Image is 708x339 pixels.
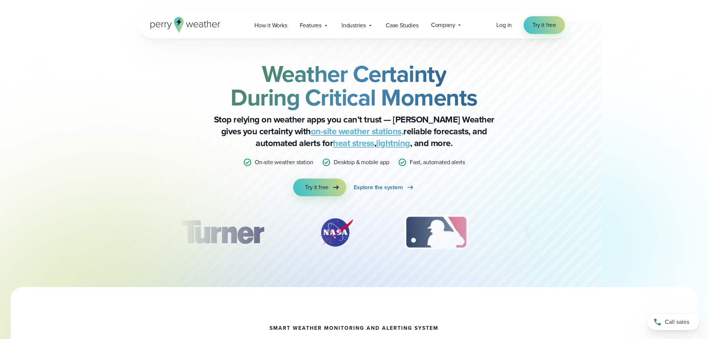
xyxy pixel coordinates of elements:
a: Case Studies [379,18,425,33]
div: 2 of 12 [310,214,362,251]
span: Try it free [532,21,556,30]
div: 4 of 12 [511,214,570,251]
h1: smart weather monitoring and alerting system [270,325,438,331]
a: Try it free [524,16,565,34]
a: Try it free [293,179,346,196]
img: Turner-Construction_1.svg [170,214,275,251]
p: Stop relying on weather apps you can’t trust — [PERSON_NAME] Weather gives you certainty with rel... [206,114,502,149]
p: Fast, automated alerts [410,158,465,167]
p: Desktop & mobile app [334,158,389,167]
span: Explore the system [354,183,403,192]
div: 3 of 12 [397,214,475,251]
a: heat stress [333,136,374,150]
span: Company [431,21,455,30]
img: PGA.svg [511,214,570,251]
div: slideshow [176,214,532,255]
p: On-site weather station [255,158,313,167]
a: on-site weather stations, [311,125,404,138]
span: Call sales [665,318,689,326]
span: Try it free [305,183,329,192]
img: NASA.svg [310,214,362,251]
span: Case Studies [386,21,419,30]
div: 1 of 12 [170,214,275,251]
span: Industries [341,21,366,30]
a: How it Works [248,18,294,33]
strong: Weather Certainty During Critical Moments [230,56,478,115]
span: Features [300,21,322,30]
a: Explore the system [354,179,414,196]
img: MLB.svg [397,214,475,251]
a: Log in [496,21,512,30]
a: lightning [376,136,410,150]
span: How it Works [254,21,287,30]
a: Call sales [648,314,699,330]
